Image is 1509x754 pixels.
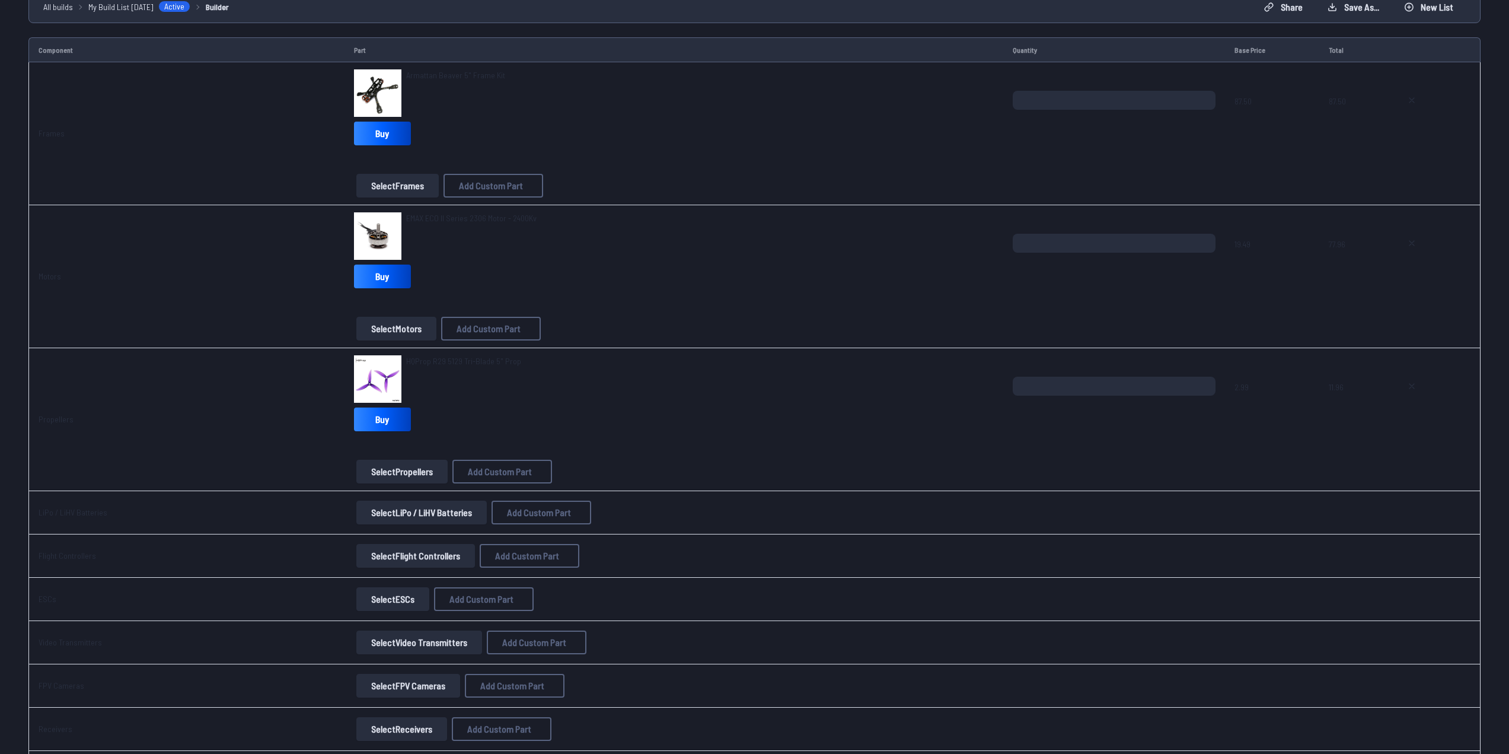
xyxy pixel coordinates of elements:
span: Add Custom Part [467,724,531,734]
a: EMAX ECO II Series 2306 Motor - 2400Kv [406,212,537,224]
a: SelectFlight Controllers [354,544,477,568]
td: Total [1319,37,1387,62]
span: Add Custom Part [468,467,532,476]
span: Add Custom Part [495,551,559,561]
button: SelectFPV Cameras [356,674,460,698]
button: SelectLiPo / LiHV Batteries [356,501,487,524]
a: Receivers [39,724,72,734]
span: 87.50 [1234,91,1310,148]
a: Buy [354,122,411,145]
a: SelectMotors [354,317,439,341]
span: 87.50 [1329,91,1378,148]
a: Propellers [39,414,74,424]
span: Add Custom Part [480,681,544,691]
a: Frames [39,128,65,138]
span: Add Custom Part [449,594,513,604]
a: Buy [354,265,411,288]
span: Armattan Beaver 5" Frame Kit [406,70,505,80]
span: 2.99 [1234,377,1310,434]
a: FPV Cameras [39,680,84,691]
span: Add Custom Part [507,508,571,517]
span: My Build List [DATE] [88,1,154,13]
a: LiPo / LiHV Batteries [39,507,107,517]
a: Flight Controllers [39,551,96,561]
button: SelectReceivers [356,717,447,741]
span: HQProp R29 5129 Tri-Blade 5" Prop [406,356,521,366]
td: Quantity [1003,37,1225,62]
span: Active [158,1,190,12]
span: Add Custom Part [459,181,523,190]
a: SelectLiPo / LiHV Batteries [354,501,489,524]
a: SelectPropellers [354,460,450,483]
td: Part [344,37,1003,62]
a: SelectFPV Cameras [354,674,462,698]
button: Add Custom Part [434,587,534,611]
button: Add Custom Part [487,631,586,654]
a: Motors [39,271,61,281]
td: Component [28,37,344,62]
button: SelectESCs [356,587,429,611]
button: SelectFrames [356,174,439,198]
a: All builds [43,1,73,13]
a: ESCs [39,594,56,604]
button: Add Custom Part [444,174,543,198]
button: SelectVideo Transmitters [356,631,482,654]
button: Add Custom Part [452,717,551,741]
button: Add Custom Part [441,317,541,341]
span: Add Custom Part [502,638,566,647]
button: Add Custom Part [480,544,579,568]
a: Builder [206,1,229,13]
span: Add Custom Part [457,324,521,333]
span: 19.49 [1234,234,1310,291]
button: SelectPropellers [356,460,448,483]
a: Buy [354,408,411,431]
button: SelectFlight Controllers [356,544,475,568]
button: Add Custom Part [452,460,552,483]
span: 77.96 [1329,234,1378,291]
button: SelectMotors [356,317,436,341]
a: Armattan Beaver 5" Frame Kit [406,69,505,81]
a: SelectESCs [354,587,432,611]
span: 11.96 [1329,377,1378,434]
img: image [354,355,401,403]
a: SelectReceivers [354,717,449,741]
button: Add Custom Part [492,501,591,524]
a: SelectFrames [354,174,441,198]
a: SelectVideo Transmitters [354,631,484,654]
button: Add Custom Part [465,674,564,698]
img: image [354,69,401,117]
img: image [354,212,401,260]
span: EMAX ECO II Series 2306 Motor - 2400Kv [406,213,537,223]
a: Video Transmitters [39,637,102,647]
a: HQProp R29 5129 Tri-Blade 5" Prop [406,355,521,367]
td: Base Price [1225,37,1319,62]
a: My Build List [DATE]Active [88,1,190,13]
